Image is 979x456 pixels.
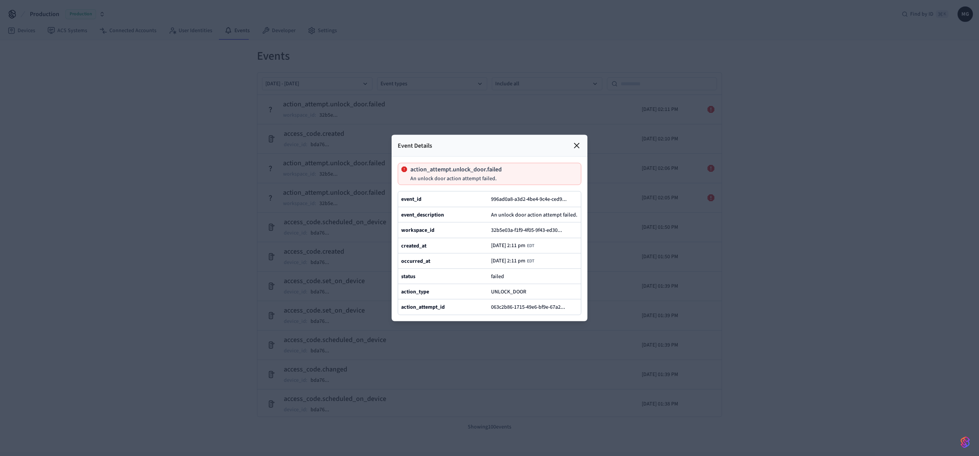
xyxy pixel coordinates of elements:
[401,272,415,280] b: status
[401,211,444,218] b: event_description
[401,226,434,234] b: workspace_id
[401,303,445,311] b: action_attempt_id
[398,141,432,150] p: Event Details
[491,211,577,218] span: An unlock door action attempt failed.
[489,195,574,204] button: 996ad0a8-a3d2-4be4-9c4e-ced9...
[527,258,534,264] span: EDT
[401,195,421,203] b: event_id
[489,303,573,312] button: 063c2b86-1715-49e6-bf9e-67a2...
[401,242,426,249] b: created_at
[401,288,429,295] b: action_type
[527,243,534,249] span: EDT
[410,166,502,173] p: action_attempt.unlock_door.failed
[491,258,534,264] div: America/New_York
[491,243,525,249] span: [DATE] 2:11 pm
[491,272,504,280] span: failed
[401,257,430,265] b: occurred_at
[491,288,526,295] span: UNLOCK_DOOR
[410,176,502,182] p: An unlock door action attempt failed.
[491,258,525,264] span: [DATE] 2:11 pm
[491,243,534,249] div: America/New_York
[961,436,970,448] img: SeamLogoGradient.69752ec5.svg
[489,226,570,235] button: 32b5e03a-f1f9-4f05-9f43-ed30...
